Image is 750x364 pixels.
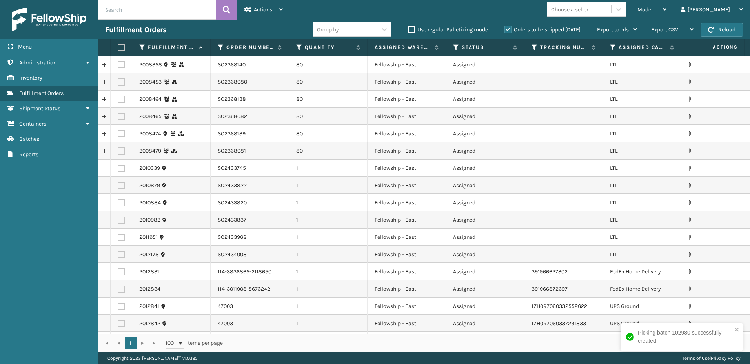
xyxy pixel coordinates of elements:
[368,160,446,177] td: Fellowship - East
[368,298,446,315] td: Fellowship - East
[368,125,446,142] td: Fellowship - East
[734,326,740,334] button: close
[368,108,446,125] td: Fellowship - East
[619,44,666,51] label: Assigned Carrier Service
[289,91,368,108] td: 80
[289,142,368,160] td: 80
[701,23,743,37] button: Reload
[551,5,588,14] div: Choose a seller
[603,160,681,177] td: LTL
[211,108,289,125] td: SO2368082
[289,298,368,315] td: 1
[603,73,681,91] td: LTL
[368,263,446,280] td: Fellowship - East
[139,130,161,138] a: 2008474
[19,105,60,112] span: Shipment Status
[603,332,681,349] td: FedEx Home Delivery
[139,164,160,172] a: 2010339
[603,263,681,280] td: FedEx Home Delivery
[462,44,509,51] label: Status
[19,75,42,81] span: Inventory
[446,108,524,125] td: Assigned
[446,194,524,211] td: Assigned
[368,177,446,194] td: Fellowship - East
[603,108,681,125] td: LTL
[226,44,274,51] label: Order Number
[139,61,162,69] a: 2008358
[375,44,431,51] label: Assigned Warehouse
[19,136,39,142] span: Batches
[211,142,289,160] td: SO2368081
[317,25,339,34] div: Group by
[166,339,177,347] span: 100
[368,211,446,229] td: Fellowship - East
[446,280,524,298] td: Assigned
[211,160,289,177] td: SO2433745
[603,56,681,73] td: LTL
[446,332,524,349] td: Assigned
[446,246,524,263] td: Assigned
[289,280,368,298] td: 1
[139,113,162,120] a: 2008465
[446,211,524,229] td: Assigned
[166,337,223,349] span: items per page
[139,199,161,207] a: 2010884
[368,194,446,211] td: Fellowship - East
[532,268,568,275] a: 391966627302
[125,337,137,349] a: 1
[603,229,681,246] td: LTL
[211,125,289,142] td: SO2368139
[638,329,732,345] div: Picking batch 102980 successfully created.
[19,59,56,66] span: Administration
[603,280,681,298] td: FedEx Home Delivery
[289,160,368,177] td: 1
[19,120,46,127] span: Containers
[211,315,289,332] td: 47003
[603,246,681,263] td: LTL
[368,246,446,263] td: Fellowship - East
[139,233,158,241] a: 2011951
[446,56,524,73] td: Assigned
[211,298,289,315] td: 47003
[12,8,86,31] img: logo
[651,26,678,33] span: Export CSV
[18,44,32,50] span: Menu
[148,44,195,51] label: Fulfillment Order Id
[289,211,368,229] td: 1
[504,26,581,33] label: Orders to be shipped [DATE]
[446,125,524,142] td: Assigned
[139,320,160,328] a: 2012842
[446,142,524,160] td: Assigned
[368,229,446,246] td: Fellowship - East
[446,263,524,280] td: Assigned
[446,229,524,246] td: Assigned
[603,211,681,229] td: LTL
[254,6,272,13] span: Actions
[289,56,368,73] td: 80
[603,177,681,194] td: LTL
[234,339,741,347] div: 1 - 19 of 19 items
[368,73,446,91] td: Fellowship - East
[368,315,446,332] td: Fellowship - East
[139,78,162,86] a: 2008453
[289,315,368,332] td: 1
[688,41,743,54] span: Actions
[289,108,368,125] td: 80
[289,229,368,246] td: 1
[597,26,629,33] span: Export to .xls
[446,315,524,332] td: Assigned
[139,285,160,293] a: 2012834
[603,315,681,332] td: UPS Ground
[603,91,681,108] td: LTL
[446,298,524,315] td: Assigned
[446,91,524,108] td: Assigned
[603,142,681,160] td: LTL
[289,177,368,194] td: 1
[637,6,651,13] span: Mode
[603,125,681,142] td: LTL
[446,160,524,177] td: Assigned
[368,91,446,108] td: Fellowship - East
[211,246,289,263] td: SO2434008
[19,90,64,96] span: Fulfillment Orders
[289,125,368,142] td: 80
